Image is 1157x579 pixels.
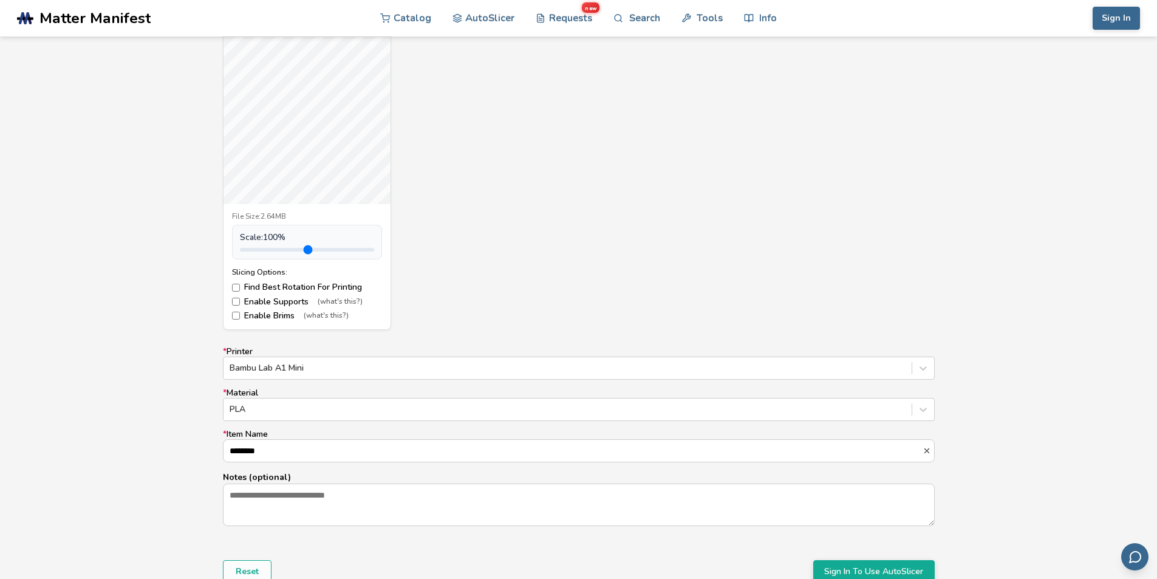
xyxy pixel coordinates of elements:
input: Enable Brims(what's this?) [232,312,240,320]
span: (what's this?) [304,312,349,320]
p: Notes (optional) [223,471,935,484]
input: *Item Name [224,440,923,462]
label: Item Name [223,430,935,462]
label: Printer [223,347,935,380]
button: *Item Name [923,447,934,455]
button: Sign In [1093,7,1140,30]
span: new [582,2,599,13]
span: (what's this?) [318,298,363,306]
textarea: Notes (optional) [224,484,934,526]
label: Find Best Rotation For Printing [232,283,382,292]
label: Enable Brims [232,311,382,321]
label: Enable Supports [232,297,382,307]
button: Send feedback via email [1121,543,1148,570]
input: Enable Supports(what's this?) [232,298,240,306]
input: Find Best Rotation For Printing [232,284,240,292]
div: Slicing Options: [232,268,382,276]
div: File Size: 2.64MB [232,213,382,221]
span: Scale: 100 % [240,233,285,242]
label: Material [223,388,935,421]
span: Matter Manifest [39,10,151,27]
